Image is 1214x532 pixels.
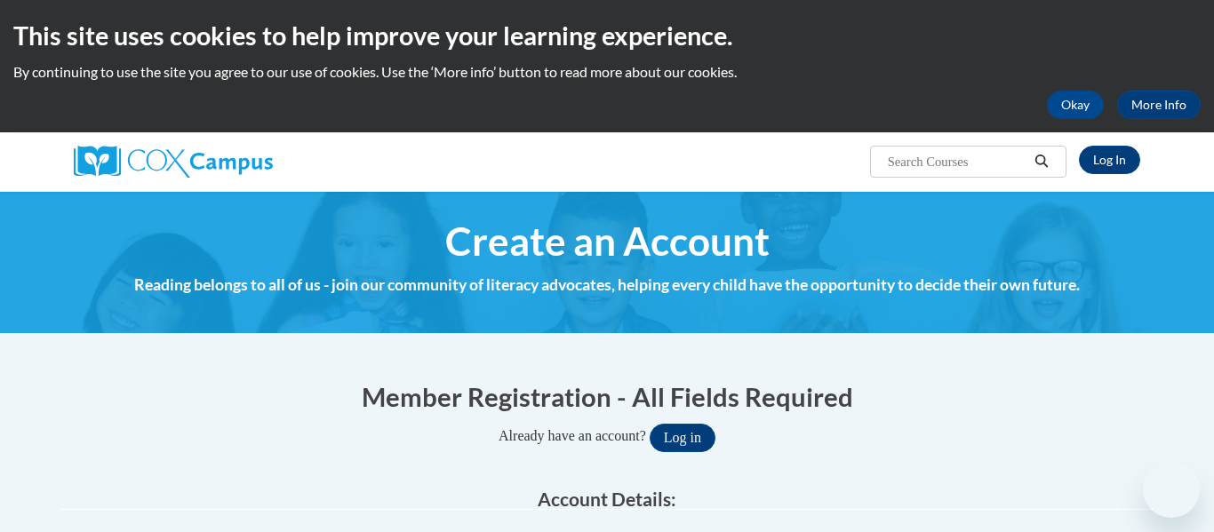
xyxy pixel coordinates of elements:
h1: Member Registration - All Fields Required [60,378,1154,415]
button: Okay [1047,91,1104,119]
button: Log in [650,424,715,452]
a: Log In [1079,146,1140,174]
span: Already have an account? [499,428,646,443]
button: Search [1028,151,1055,172]
input: Search Courses [886,151,1028,172]
img: Cox Campus [74,146,273,178]
h2: This site uses cookies to help improve your learning experience. [13,18,1201,53]
iframe: Button to launch messaging window [1143,461,1200,518]
span: Account Details: [538,488,676,510]
a: More Info [1117,91,1201,119]
p: By continuing to use the site you agree to our use of cookies. Use the ‘More info’ button to read... [13,62,1201,82]
span: Create an Account [445,218,770,265]
h4: Reading belongs to all of us - join our community of literacy advocates, helping every child have... [60,274,1154,297]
